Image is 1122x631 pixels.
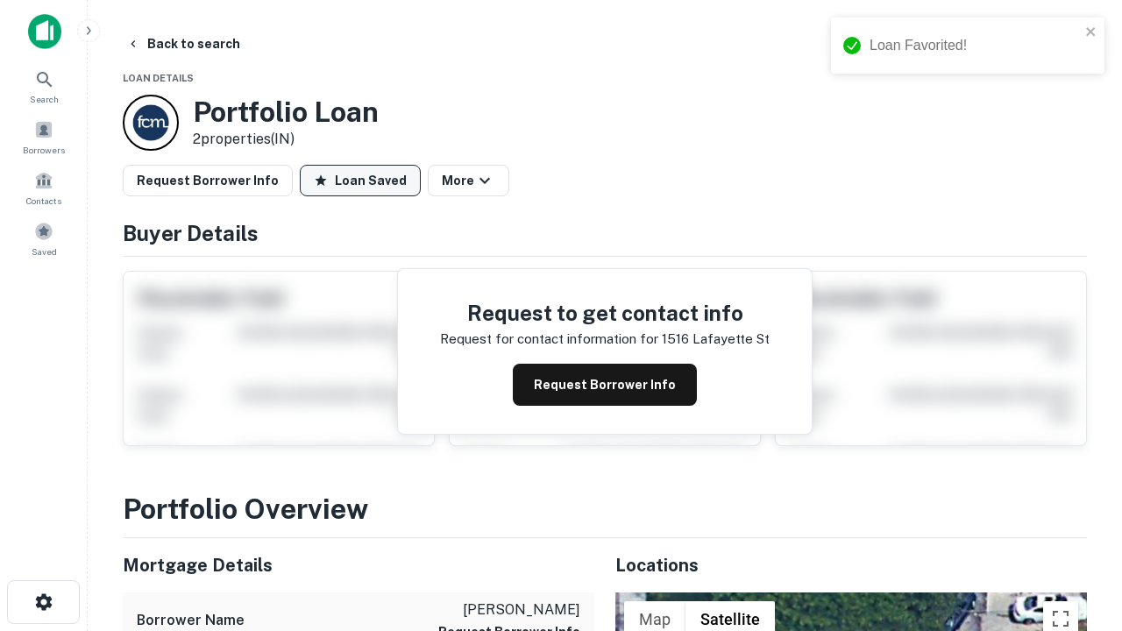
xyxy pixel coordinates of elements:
[28,14,61,49] img: capitalize-icon.png
[438,599,580,620] p: [PERSON_NAME]
[440,297,770,329] h4: Request to get contact info
[23,143,65,157] span: Borrowers
[123,73,194,83] span: Loan Details
[1034,435,1122,519] iframe: Chat Widget
[193,129,379,150] p: 2 properties (IN)
[440,329,658,350] p: Request for contact information for
[137,610,245,631] h6: Borrower Name
[300,165,421,196] button: Loan Saved
[615,552,1087,578] h5: Locations
[5,113,82,160] a: Borrowers
[123,217,1087,249] h4: Buyer Details
[662,329,770,350] p: 1516 lafayette st
[1085,25,1097,41] button: close
[32,245,57,259] span: Saved
[5,215,82,262] a: Saved
[123,552,594,578] h5: Mortgage Details
[123,165,293,196] button: Request Borrower Info
[428,165,509,196] button: More
[193,96,379,129] h3: Portfolio Loan
[26,194,61,208] span: Contacts
[5,164,82,211] a: Contacts
[513,364,697,406] button: Request Borrower Info
[5,62,82,110] a: Search
[119,28,247,60] button: Back to search
[870,35,1080,56] div: Loan Favorited!
[123,488,1087,530] h3: Portfolio Overview
[30,92,59,106] span: Search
